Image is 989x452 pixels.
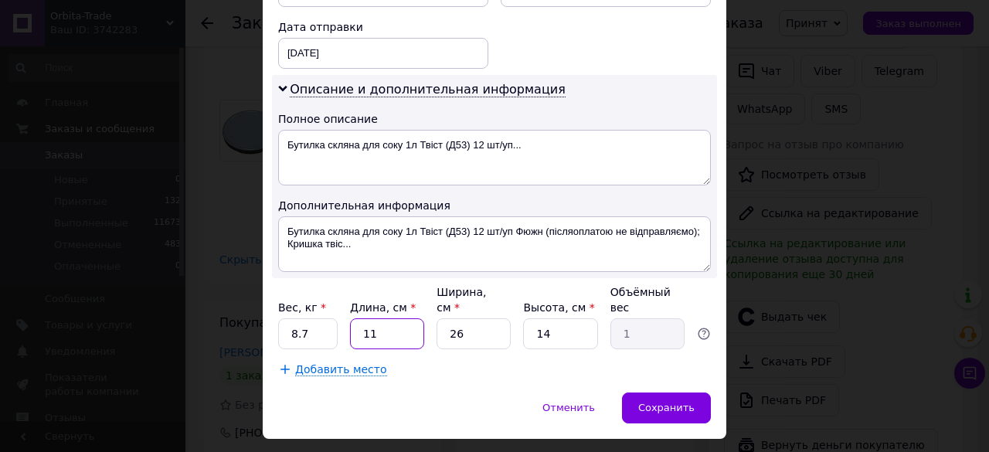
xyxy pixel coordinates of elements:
[278,19,488,35] div: Дата отправки
[610,284,685,315] div: Объёмный вес
[350,301,416,314] label: Длина, см
[437,286,486,314] label: Ширина, см
[278,111,711,127] div: Полное описание
[278,130,711,185] textarea: Бутилка скляна для соку 1л Твіст (Д53) 12 шт/уп...
[295,363,387,376] span: Добавить место
[278,198,711,213] div: Дополнительная информация
[278,301,326,314] label: Вес, кг
[278,216,711,272] textarea: Бутилка скляна для соку 1л Твіст (Д53) 12 шт/уп Фюжн (післяоплатою не відправляємо); Кришка твіс...
[638,402,695,413] span: Сохранить
[523,301,594,314] label: Высота, см
[542,402,595,413] span: Отменить
[290,82,566,97] span: Описание и дополнительная информация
